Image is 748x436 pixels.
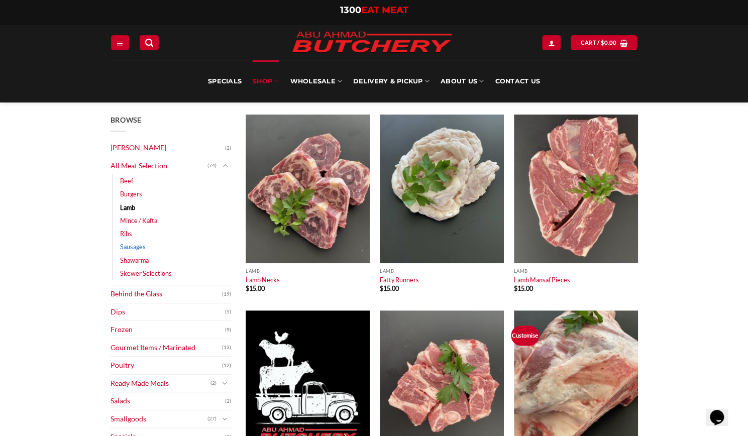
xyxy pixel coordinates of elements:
[225,141,231,156] span: (2)
[222,287,231,302] span: (19)
[514,284,533,292] bdi: 15.00
[120,267,172,280] a: Skewer Selections
[111,157,207,175] a: All Meat Selection
[111,321,225,339] a: Frozen
[120,174,133,187] a: Beef
[380,284,399,292] bdi: 15.00
[380,268,504,274] p: Lamb
[208,60,242,102] a: Specials
[111,339,222,357] a: Gourmet Items / Marinated
[514,115,638,263] img: Lamb-Mansaf-Pieces
[225,394,231,409] span: (2)
[120,254,149,267] a: Shawarma
[222,358,231,373] span: (12)
[441,60,484,102] a: About Us
[246,276,280,284] a: Lamb Necks
[706,396,738,426] iframe: chat widget
[225,322,231,338] span: (9)
[120,227,132,240] a: Ribs
[207,158,217,173] span: (74)
[290,60,342,102] a: Wholesale
[120,240,146,253] a: Sausages
[140,35,159,50] a: Search
[210,376,217,391] span: (2)
[361,5,408,16] span: EAT MEAT
[111,139,225,157] a: [PERSON_NAME]
[207,411,217,426] span: (27)
[542,35,560,50] a: Login
[340,5,361,16] span: 1300
[601,38,604,47] span: $
[111,303,225,321] a: Dips
[111,35,129,50] a: Menu
[601,39,617,46] bdi: 0.00
[514,276,570,284] a: Lamb Mansaf Pieces
[340,5,408,16] a: 1300EAT MEAT
[120,201,135,214] a: Lamb
[120,187,142,200] a: Burgers
[111,392,225,410] a: Salads
[219,160,231,171] button: Toggle
[284,25,460,60] img: Abu Ahmad Butchery
[219,413,231,424] button: Toggle
[495,60,540,102] a: Contact Us
[111,116,142,124] span: Browse
[380,115,504,263] img: Fatty Runners
[246,284,249,292] span: $
[246,284,265,292] bdi: 15.00
[571,35,637,50] a: View cart
[246,268,370,274] p: Lamb
[111,410,207,428] a: Smallgoods
[253,60,279,102] a: SHOP
[353,60,430,102] a: Delivery & Pickup
[225,304,231,319] span: (5)
[380,276,419,284] a: Fatty Runners
[246,115,370,263] img: Lamb Necks
[514,284,517,292] span: $
[111,285,222,303] a: Behind the Glass
[111,357,222,374] a: Poultry
[380,284,383,292] span: $
[580,38,616,47] span: Cart /
[120,214,157,227] a: Mince / Kafta
[219,378,231,389] button: Toggle
[222,340,231,355] span: (13)
[111,375,210,392] a: Ready Made Meals
[514,268,638,274] p: Lamb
